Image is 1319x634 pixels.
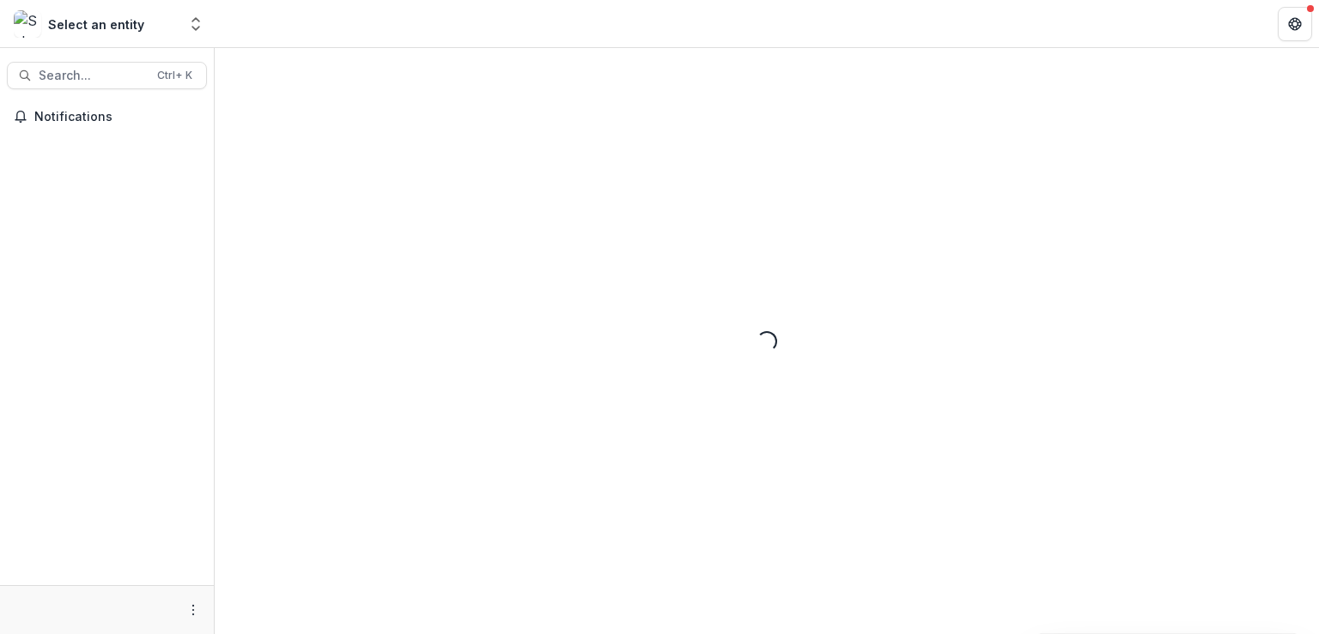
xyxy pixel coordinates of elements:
[184,7,208,41] button: Open entity switcher
[7,62,207,89] button: Search...
[154,66,196,85] div: Ctrl + K
[183,600,204,620] button: More
[34,110,200,124] span: Notifications
[39,69,147,83] span: Search...
[14,10,41,38] img: Select an entity
[48,15,144,33] div: Select an entity
[1278,7,1312,41] button: Get Help
[7,103,207,130] button: Notifications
